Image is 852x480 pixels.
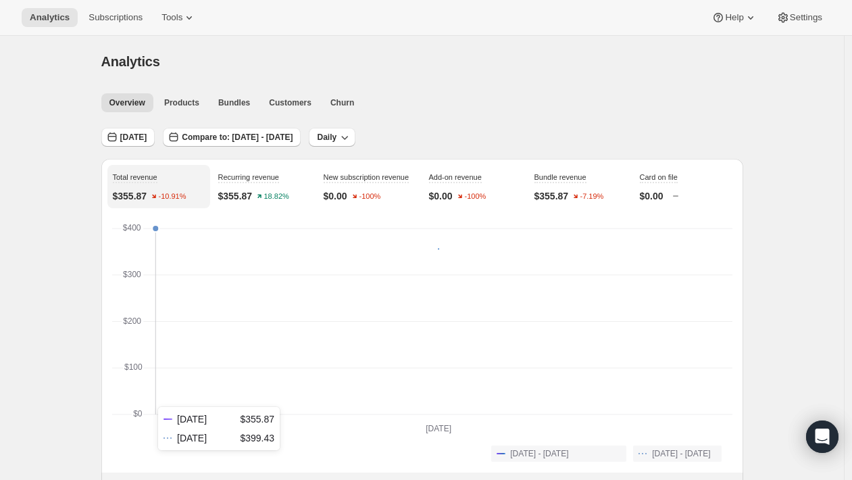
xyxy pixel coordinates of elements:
[491,446,626,462] button: [DATE] - [DATE]
[113,189,147,203] p: $355.87
[309,128,355,147] button: Daily
[164,97,199,108] span: Products
[426,424,451,433] text: [DATE]
[652,448,710,459] span: [DATE] - [DATE]
[120,132,147,143] span: [DATE]
[218,189,253,203] p: $355.87
[703,8,765,27] button: Help
[768,8,830,27] button: Settings
[324,189,347,203] p: $0.00
[123,316,141,326] text: $200
[80,8,151,27] button: Subscriptions
[122,223,141,233] text: $400
[640,189,663,203] p: $0.00
[182,132,293,143] span: Compare to: [DATE] - [DATE]
[330,97,354,108] span: Churn
[218,173,280,181] span: Recurring revenue
[534,173,586,181] span: Bundle revenue
[640,173,678,181] span: Card on file
[109,97,145,108] span: Overview
[580,193,604,201] text: -7.19%
[464,193,486,201] text: -100%
[269,97,311,108] span: Customers
[429,189,453,203] p: $0.00
[133,409,143,418] text: $0
[89,12,143,23] span: Subscriptions
[161,12,182,23] span: Tools
[510,448,568,459] span: [DATE] - [DATE]
[124,362,143,372] text: $100
[359,193,380,201] text: -100%
[159,193,186,201] text: -10.91%
[429,173,482,181] span: Add-on revenue
[725,12,743,23] span: Help
[22,8,78,27] button: Analytics
[163,128,301,147] button: Compare to: [DATE] - [DATE]
[806,421,838,453] div: Open Intercom Messenger
[218,97,250,108] span: Bundles
[123,270,141,279] text: $300
[324,173,409,181] span: New subscription revenue
[633,446,721,462] button: [DATE] - [DATE]
[101,128,155,147] button: [DATE]
[790,12,822,23] span: Settings
[30,12,70,23] span: Analytics
[153,8,204,27] button: Tools
[317,132,336,143] span: Daily
[264,193,290,201] text: 18.82%
[534,189,569,203] p: $355.87
[101,54,160,69] span: Analytics
[113,173,157,181] span: Total revenue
